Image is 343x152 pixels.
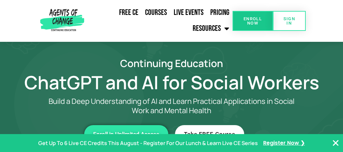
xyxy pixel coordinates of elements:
span: Enroll in Unlimited Access [93,131,159,137]
p: Get Up To 6 Live CE Credits This August - Register For Our Lunch & Learn Live CE Series [38,138,258,148]
h1: ChatGPT and AI for Social Workers [17,75,326,90]
span: SIGN IN [283,17,295,25]
a: Live Events [170,5,207,20]
p: Build a Deep Understanding of AI and Learn Practical Applications in Social Work and Mental Health [43,97,300,115]
a: Resources [189,20,233,37]
h2: Continuing Education [17,58,326,68]
span: Take FREE Course [184,131,235,137]
a: Free CE [116,5,142,20]
a: Register Now ❯ [263,138,305,148]
a: SIGN IN [273,11,306,31]
a: Courses [142,5,170,20]
span: Enroll Now [243,17,262,25]
a: Enroll in Unlimited Access [84,125,168,143]
a: Enroll Now [233,11,272,31]
nav: Menu [86,5,233,37]
a: Pricing [207,5,233,20]
button: Close Banner [332,139,340,147]
a: Take FREE Course [175,125,244,143]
